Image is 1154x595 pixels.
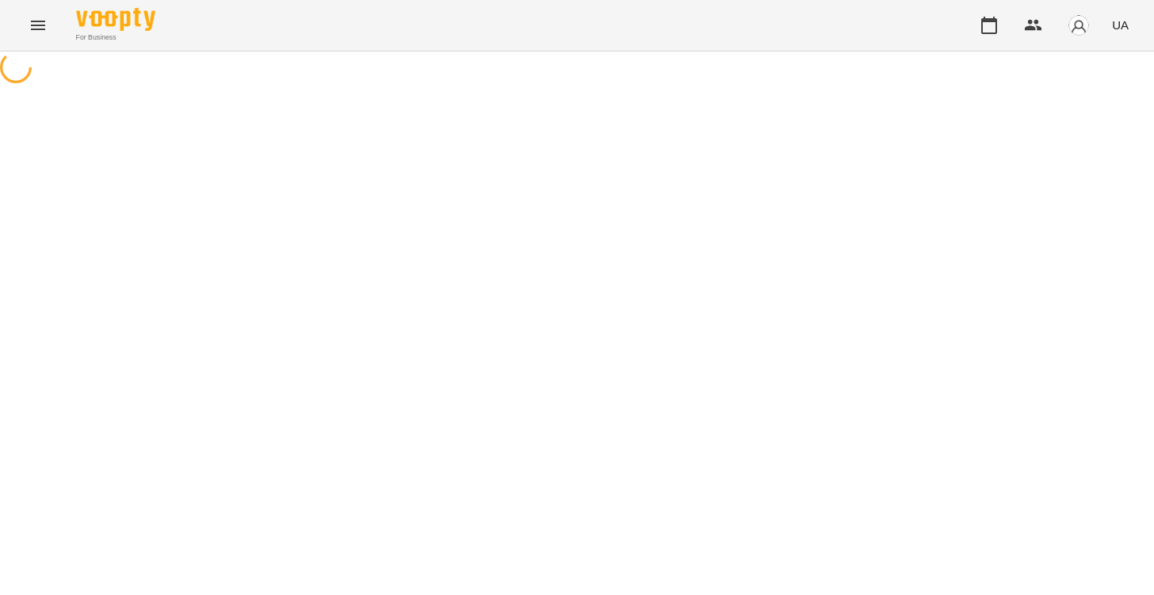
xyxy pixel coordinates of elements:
[19,6,57,44] button: Menu
[76,32,155,43] span: For Business
[76,8,155,31] img: Voopty Logo
[1106,10,1135,40] button: UA
[1068,14,1090,36] img: avatar_s.png
[1112,17,1129,33] span: UA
